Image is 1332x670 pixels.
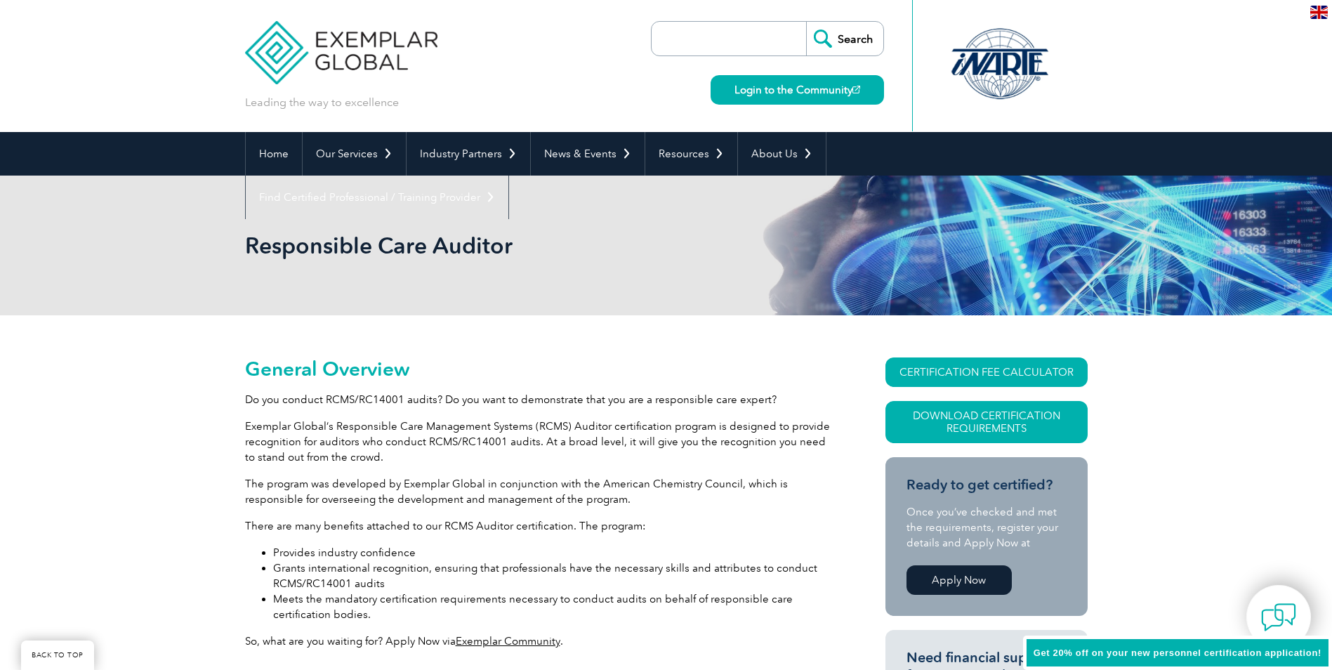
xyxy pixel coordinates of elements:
p: The program was developed by Exemplar Global in conjunction with the American Chemistry Council, ... [245,476,835,507]
a: Industry Partners [407,132,530,176]
a: News & Events [531,132,645,176]
p: Exemplar Global’s Responsible Care Management Systems (RCMS) Auditor certification program is des... [245,419,835,465]
a: Resources [645,132,737,176]
p: Leading the way to excellence [245,95,399,110]
h2: General Overview [245,357,835,380]
span: Get 20% off on your new personnel certification application! [1034,648,1321,658]
a: Apply Now [906,565,1012,595]
img: contact-chat.png [1261,600,1296,635]
li: Provides industry confidence [273,545,835,560]
img: open_square.png [852,86,860,93]
a: Our Services [303,132,406,176]
li: Meets the mandatory certification requirements necessary to conduct audits on behalf of responsib... [273,591,835,622]
a: Home [246,132,302,176]
li: Grants international recognition, ensuring that professionals have the necessary skills and attri... [273,560,835,591]
a: BACK TO TOP [21,641,94,670]
a: About Us [738,132,826,176]
p: Once you’ve checked and met the requirements, register your details and Apply Now at [906,504,1067,551]
input: Search [806,22,883,55]
h3: Ready to get certified? [906,476,1067,494]
p: Do you conduct RCMS/RC14001 audits? Do you want to demonstrate that you are a responsible care ex... [245,392,835,407]
img: en [1310,6,1328,19]
a: Find Certified Professional / Training Provider [246,176,508,219]
a: Exemplar Community [456,635,560,648]
p: So, what are you waiting for? Apply Now via . [245,633,835,649]
a: Login to the Community [711,75,884,105]
a: CERTIFICATION FEE CALCULATOR [885,357,1088,387]
h1: Responsible Care Auditor [245,232,784,259]
p: There are many benefits attached to our RCMS Auditor certification. The program: [245,518,835,534]
a: Download Certification Requirements [885,401,1088,443]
